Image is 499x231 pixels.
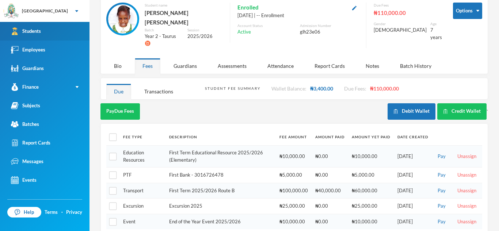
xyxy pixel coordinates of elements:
[11,65,44,72] div: Guardians
[276,214,312,229] td: ₦10,000.00
[61,209,63,216] div: ·
[455,171,479,179] button: Unassign
[435,202,448,210] button: Pay
[392,58,439,74] div: Batch History
[11,176,37,184] div: Events
[388,103,488,120] div: `
[108,4,137,34] img: STUDENT
[312,183,348,199] td: ₦40,000.00
[11,158,43,165] div: Messages
[312,168,348,183] td: ₦0.00
[394,146,432,168] td: [DATE]
[348,168,394,183] td: ₦5,000.00
[348,183,394,199] td: ₦60,000.00
[11,102,40,109] div: Subjects
[394,199,432,214] td: [DATE]
[11,139,50,147] div: Report Cards
[237,3,259,12] span: Enrolled
[166,58,205,74] div: Guardians
[276,183,312,199] td: ₦100,000.00
[374,21,427,27] div: Gender
[210,58,254,74] div: Assessments
[205,86,260,91] div: Student Fee Summary
[11,27,41,35] div: Students
[237,12,359,19] div: [DATE] | -- Enrollment
[435,218,448,226] button: Pay
[45,209,58,216] a: Terms
[119,214,165,229] td: Event
[237,23,296,28] div: Account Status
[145,3,222,8] div: Student name
[437,103,487,120] button: Credit Wallet
[394,168,432,183] td: [DATE]
[300,28,359,36] div: glh23e06
[312,199,348,214] td: ₦0.00
[344,85,366,92] span: Due Fees:
[276,129,312,146] th: Fee Amount
[145,27,182,33] div: Batch
[271,85,306,92] span: Wallet Balance:
[106,58,129,74] div: Bio
[119,199,165,214] td: Excursion
[430,21,442,27] div: Age
[187,27,222,33] div: Session
[453,3,482,19] button: Options
[66,209,82,216] a: Privacy
[348,146,394,168] td: ₦10,000.00
[394,183,432,199] td: [DATE]
[7,207,41,218] a: Help
[430,27,442,41] div: 7 years
[455,153,479,161] button: Unassign
[455,202,479,210] button: Unassign
[165,214,276,229] td: End of the Year Event 2025/2026
[260,58,301,74] div: Attendance
[119,146,165,168] td: Education Resources
[11,120,39,128] div: Batches
[348,214,394,229] td: ₦10,000.00
[135,58,160,74] div: Fees
[435,153,448,161] button: Pay
[370,85,399,92] span: ₦110,000.00
[237,28,251,36] span: Active
[145,8,222,27] div: [PERSON_NAME] [PERSON_NAME]
[394,129,432,146] th: Date Created
[374,3,442,8] div: Due Fees
[165,146,276,168] td: First Term Educational Resource 2025/2026 (Elementary)
[276,199,312,214] td: ₦25,000.00
[119,183,165,199] td: Transport
[276,146,312,168] td: ₦10,000.00
[358,58,387,74] div: Notes
[312,146,348,168] td: ₦0.00
[455,218,479,226] button: Unassign
[435,187,448,195] button: Pay
[137,84,181,99] div: Transactions
[348,129,394,146] th: Amount Yet Paid
[106,84,131,99] div: Due
[100,103,140,120] button: PayDue Fees
[350,3,359,12] button: Edit
[187,33,222,40] div: 2025/2026
[165,199,276,214] td: Excursion 2025
[312,129,348,146] th: Amount Paid
[348,199,394,214] td: ₦25,000.00
[374,27,427,34] div: [DEMOGRAPHIC_DATA]
[307,58,353,74] div: Report Cards
[4,4,19,19] img: logo
[11,46,45,54] div: Employees
[276,168,312,183] td: ₦5,000.00
[119,129,165,146] th: Fee Type
[310,85,333,92] span: ₦3,400.00
[11,83,39,91] div: Finance
[145,33,182,47] div: Year 2 - Taurus ♉️
[388,103,435,120] button: Debit Wallet
[165,129,276,146] th: Description
[300,23,359,28] div: Admission Number
[119,168,165,183] td: PTF
[455,187,479,195] button: Unassign
[312,214,348,229] td: ₦0.00
[374,8,442,18] div: ₦110,000.00
[165,183,276,199] td: First Term 2025/2026 Route B
[22,8,68,14] div: [GEOGRAPHIC_DATA]
[165,168,276,183] td: First Bank - 3016726478
[435,171,448,179] button: Pay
